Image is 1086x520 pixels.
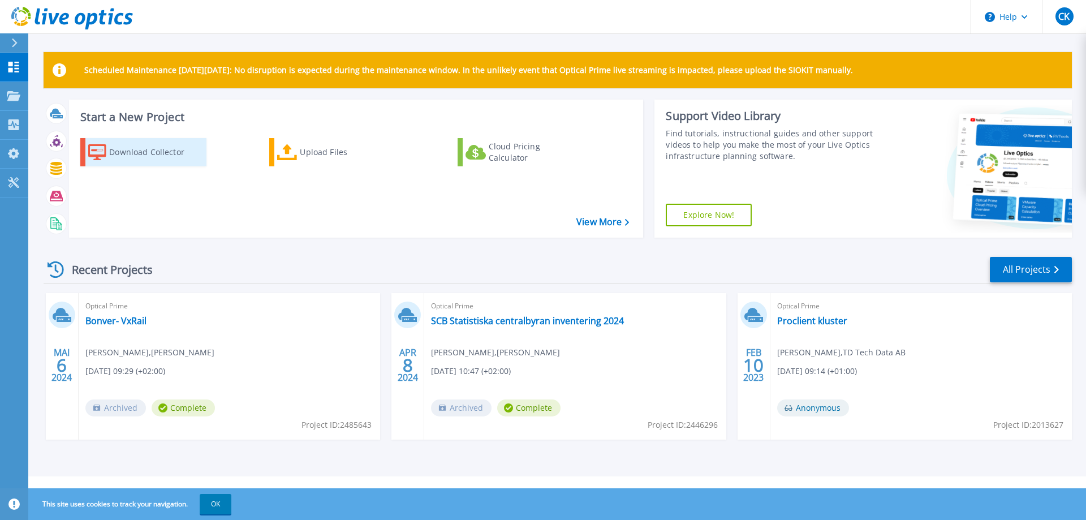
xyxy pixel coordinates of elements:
[84,66,853,75] p: Scheduled Maintenance [DATE][DATE]: No disruption is expected during the maintenance window. In t...
[458,138,584,166] a: Cloud Pricing Calculator
[993,419,1063,431] span: Project ID: 2013627
[431,346,560,359] span: [PERSON_NAME] , [PERSON_NAME]
[777,399,849,416] span: Anonymous
[44,256,168,283] div: Recent Projects
[80,111,629,123] h3: Start a New Project
[777,315,847,326] a: Proclient kluster
[777,365,857,377] span: [DATE] 09:14 (+01:00)
[57,360,67,370] span: 6
[109,141,200,164] div: Download Collector
[497,399,561,416] span: Complete
[489,141,579,164] div: Cloud Pricing Calculator
[85,365,165,377] span: [DATE] 09:29 (+02:00)
[431,315,624,326] a: SCB Statistiska centralbyran inventering 2024
[397,345,419,386] div: APR 2024
[1058,12,1070,21] span: CK
[666,204,752,226] a: Explore Now!
[666,109,878,123] div: Support Video Library
[300,141,390,164] div: Upload Files
[743,360,764,370] span: 10
[666,128,878,162] div: Find tutorials, instructional guides and other support videos to help you make the most of your L...
[431,399,492,416] span: Archived
[152,399,215,416] span: Complete
[648,419,718,431] span: Project ID: 2446296
[431,365,511,377] span: [DATE] 10:47 (+02:00)
[777,346,906,359] span: [PERSON_NAME] , TD Tech Data AB
[990,257,1072,282] a: All Projects
[80,138,206,166] a: Download Collector
[576,217,629,227] a: View More
[743,345,764,386] div: FEB 2023
[51,345,72,386] div: MAI 2024
[31,494,231,514] span: This site uses cookies to track your navigation.
[85,346,214,359] span: [PERSON_NAME] , [PERSON_NAME]
[85,300,373,312] span: Optical Prime
[269,138,395,166] a: Upload Files
[85,315,146,326] a: Bonver- VxRail
[200,494,231,514] button: OK
[301,419,372,431] span: Project ID: 2485643
[403,360,413,370] span: 8
[777,300,1065,312] span: Optical Prime
[85,399,146,416] span: Archived
[431,300,719,312] span: Optical Prime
